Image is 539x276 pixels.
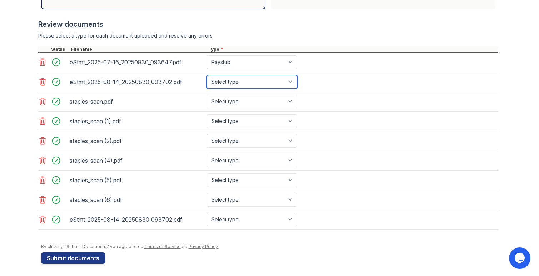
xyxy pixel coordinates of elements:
[41,252,105,264] button: Submit documents
[70,214,204,225] div: eStmt_2025-08-14_20250830_093702.pdf
[144,244,181,249] a: Terms of Service
[70,56,204,68] div: eStmt_2025-07-16_20250830_093647.pdf
[207,46,498,52] div: Type
[70,115,204,127] div: staples_scan (1).pdf
[70,155,204,166] div: staples_scan (4).pdf
[70,194,204,206] div: staples_scan (6).pdf
[38,19,498,29] div: Review documents
[70,46,207,52] div: Filename
[38,32,498,39] div: Please select a type for each document uploaded and resolve any errors.
[70,76,204,88] div: eStmt_2025-08-14_20250830_093702.pdf
[70,96,204,107] div: staples_scan.pdf
[70,174,204,186] div: staples_scan (5).pdf
[41,244,498,250] div: By clicking "Submit Documents," you agree to our and
[509,247,532,269] iframe: chat widget
[70,135,204,147] div: staples_scan (2).pdf
[189,244,219,249] a: Privacy Policy.
[50,46,70,52] div: Status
